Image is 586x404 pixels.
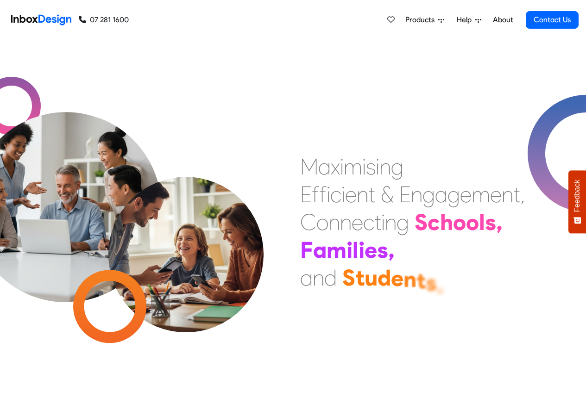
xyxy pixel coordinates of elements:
span: Feedback [573,180,581,212]
div: l [353,236,359,264]
div: C [300,208,316,236]
div: m [327,236,347,264]
span: Help [457,14,475,25]
button: Feedback - Show survey [568,170,586,233]
div: a [318,153,331,180]
div: n [340,208,352,236]
a: About [490,11,516,29]
div: E [300,180,312,208]
div: . [437,271,443,299]
div: g [397,208,409,236]
div: , [388,236,395,264]
div: a [313,236,327,264]
div: g [391,153,403,180]
div: s [366,153,376,180]
div: e [365,236,377,264]
div: n [411,180,422,208]
div: n [328,208,340,236]
div: s [485,208,496,236]
span: Products [405,14,438,25]
a: Products [402,11,448,29]
div: s [377,236,388,264]
div: i [347,236,353,264]
div: s [426,269,437,297]
div: a [435,180,447,208]
div: e [352,208,363,236]
div: e [460,180,472,208]
div: c [363,208,374,236]
div: u [365,264,378,292]
div: e [345,180,357,208]
div: i [381,208,385,236]
div: S [415,208,428,236]
div: i [359,236,365,264]
div: n [502,180,513,208]
div: t [374,208,381,236]
div: i [376,153,379,180]
div: i [341,180,345,208]
div: c [428,208,440,236]
div: f [312,180,319,208]
div: m [472,180,490,208]
div: n [403,265,416,293]
div: , [496,208,503,236]
div: S [342,264,355,292]
div: , [520,180,525,208]
div: d [378,264,391,292]
div: l [479,208,485,236]
a: Contact Us [526,11,579,29]
div: t [368,180,375,208]
div: e [490,180,502,208]
div: n [379,153,391,180]
div: t [416,267,426,294]
div: F [300,236,313,264]
div: & [381,180,394,208]
div: i [327,180,330,208]
div: g [447,180,460,208]
a: Help [453,11,485,29]
div: Maximising Efficient & Engagement, Connecting Schools, Families, and Students. [300,153,525,292]
div: c [330,180,341,208]
div: a [300,264,313,292]
div: e [391,264,403,292]
div: m [344,153,362,180]
a: 07 281 1600 [79,14,129,25]
div: n [385,208,397,236]
div: g [422,180,435,208]
div: f [319,180,327,208]
div: t [355,264,365,292]
div: M [300,153,318,180]
img: parents_with_child.png [89,138,283,332]
div: i [340,153,344,180]
div: n [357,180,368,208]
div: d [324,264,337,292]
div: E [399,180,411,208]
div: i [362,153,366,180]
div: x [331,153,340,180]
div: n [313,264,324,292]
div: t [513,180,520,208]
div: o [316,208,328,236]
div: h [440,208,453,236]
div: o [453,208,466,236]
div: o [466,208,479,236]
